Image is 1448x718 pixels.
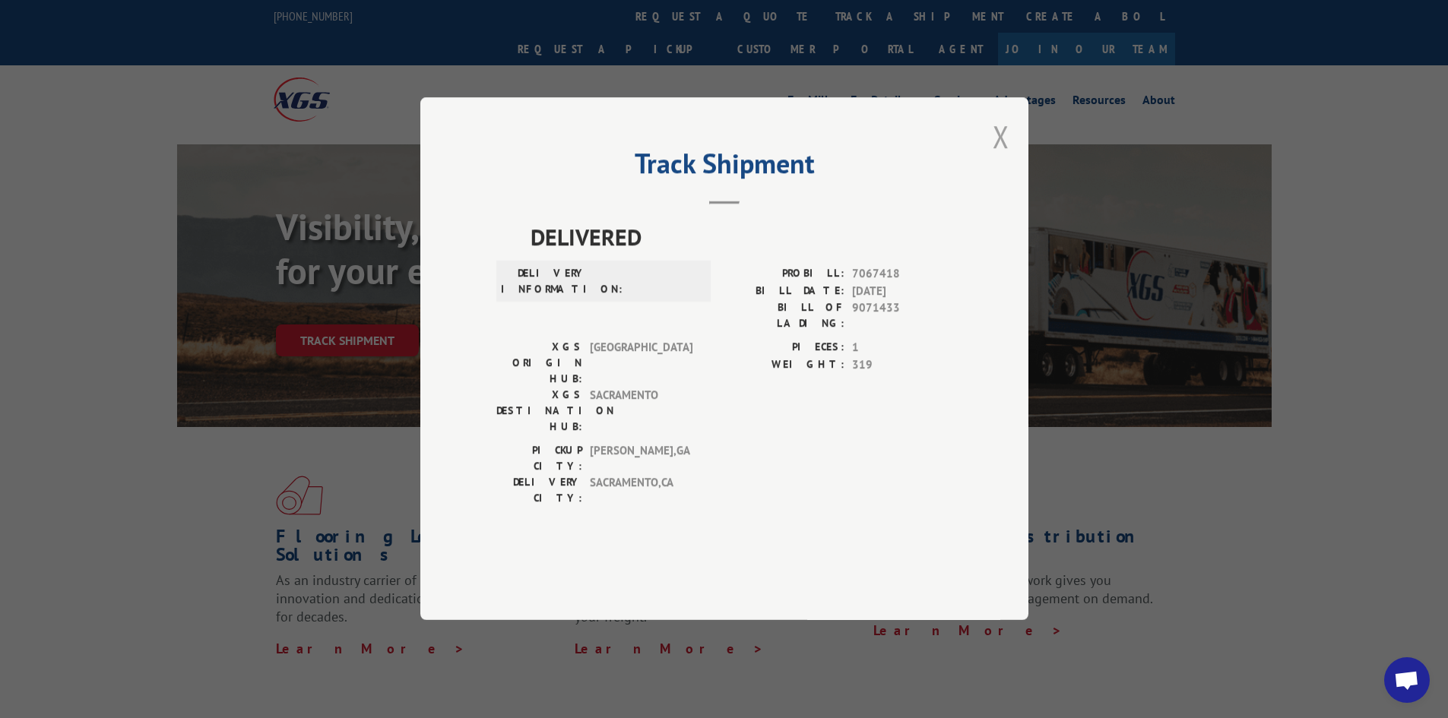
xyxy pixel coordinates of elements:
[590,475,692,507] span: SACRAMENTO , CA
[496,443,582,475] label: PICKUP CITY:
[993,116,1009,157] button: Close modal
[501,266,587,298] label: DELIVERY INFORMATION:
[724,266,844,283] label: PROBILL:
[496,475,582,507] label: DELIVERY CITY:
[590,387,692,435] span: SACRAMENTO
[590,340,692,387] span: [GEOGRAPHIC_DATA]
[852,340,952,357] span: 1
[852,266,952,283] span: 7067418
[724,300,844,332] label: BILL OF LADING:
[852,356,952,374] span: 319
[724,340,844,357] label: PIECES:
[724,356,844,374] label: WEIGHT:
[852,283,952,300] span: [DATE]
[1384,657,1430,703] div: Open chat
[531,220,952,255] span: DELIVERED
[496,153,952,182] h2: Track Shipment
[496,387,582,435] label: XGS DESTINATION HUB:
[852,300,952,332] span: 9071433
[590,443,692,475] span: [PERSON_NAME] , GA
[496,340,582,387] label: XGS ORIGIN HUB:
[724,283,844,300] label: BILL DATE:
